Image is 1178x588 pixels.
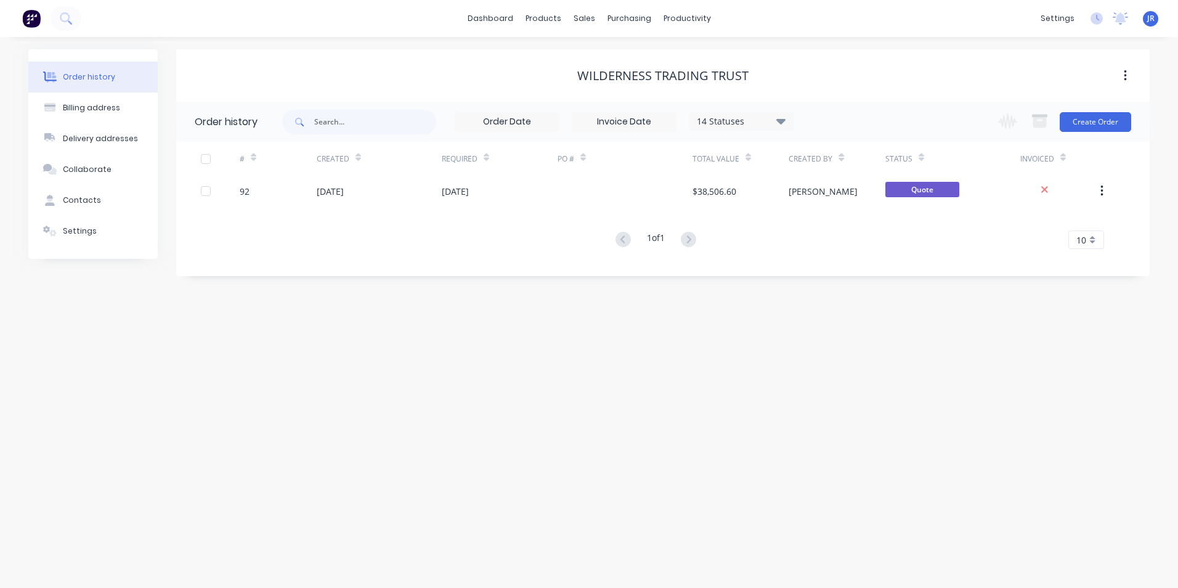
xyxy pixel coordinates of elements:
button: Settings [28,216,158,247]
input: Order Date [455,113,559,131]
div: Collaborate [63,164,112,175]
div: $38,506.60 [693,185,736,198]
div: Order history [195,115,258,129]
button: Collaborate [28,154,158,185]
button: Create Order [1060,112,1131,132]
div: Created By [789,153,832,165]
div: [PERSON_NAME] [789,185,858,198]
input: Search... [314,110,436,134]
div: settings [1034,9,1081,28]
div: 14 Statuses [689,115,793,128]
div: Invoiced [1020,153,1054,165]
img: Factory [22,9,41,28]
div: Status [885,153,912,165]
button: Order history [28,62,158,92]
div: Contacts [63,195,101,206]
div: Invoiced [1020,142,1097,176]
div: Settings [63,226,97,237]
div: Required [442,142,558,176]
div: # [240,153,245,165]
div: Status [885,142,1020,176]
input: Invoice Date [572,113,676,131]
div: sales [567,9,601,28]
div: purchasing [601,9,657,28]
div: # [240,142,317,176]
span: Quote [885,182,959,197]
div: Delivery addresses [63,133,138,144]
div: PO # [558,153,574,165]
div: Order history [63,71,115,83]
div: 92 [240,185,250,198]
div: [DATE] [317,185,344,198]
div: Created By [789,142,885,176]
button: Contacts [28,185,158,216]
div: productivity [657,9,717,28]
div: [DATE] [442,185,469,198]
span: JR [1147,13,1155,24]
div: Total Value [693,142,789,176]
span: 10 [1076,234,1086,247]
div: products [519,9,567,28]
div: PO # [558,142,693,176]
button: Billing address [28,92,158,123]
div: Created [317,153,349,165]
a: dashboard [461,9,519,28]
div: Required [442,153,477,165]
div: 1 of 1 [647,231,665,249]
div: Total Value [693,153,739,165]
div: Billing address [63,102,120,113]
button: Delivery addresses [28,123,158,154]
div: Created [317,142,442,176]
div: Wilderness Trading Trust [577,68,749,83]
